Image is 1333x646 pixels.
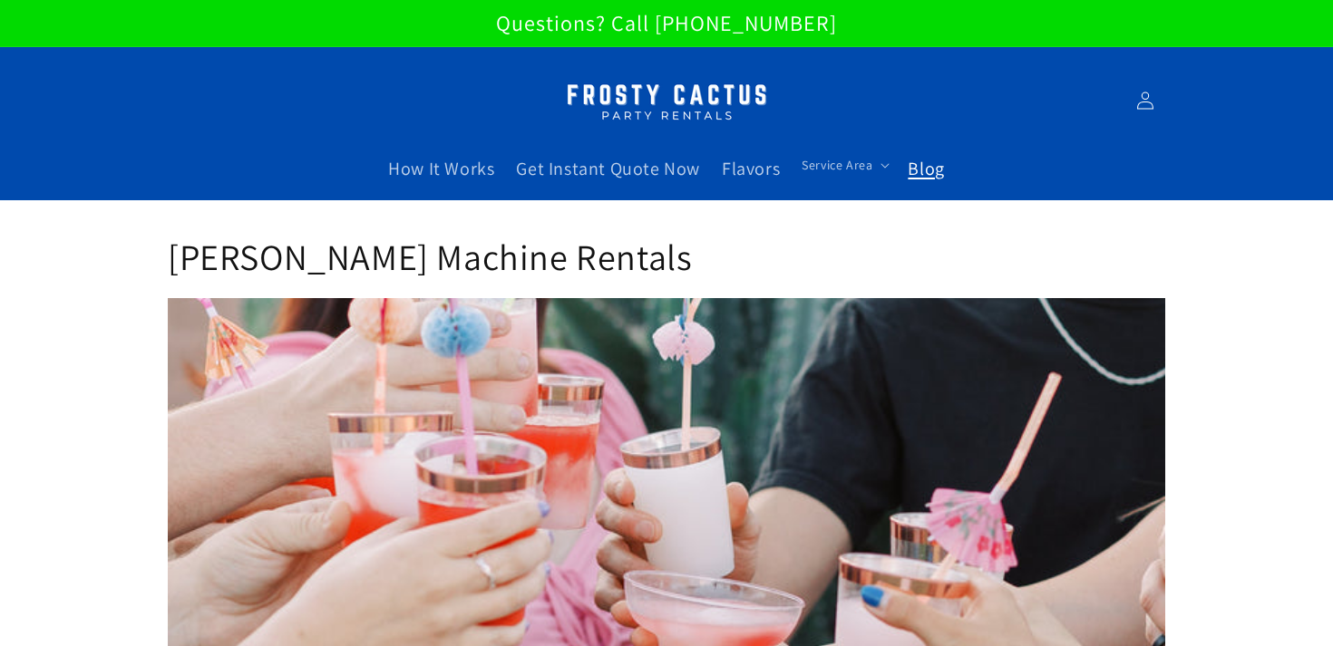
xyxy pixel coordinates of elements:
a: Blog [897,146,955,191]
span: Service Area [802,157,872,173]
span: Flavors [722,157,780,180]
span: Blog [908,157,944,180]
span: How It Works [388,157,494,180]
a: Flavors [711,146,791,191]
h1: [PERSON_NAME] Machine Rentals [168,233,1165,280]
span: Get Instant Quote Now [516,157,700,180]
a: Get Instant Quote Now [505,146,711,191]
a: How It Works [377,146,505,191]
summary: Service Area [791,146,897,184]
img: Margarita Machine Rental in Scottsdale, Phoenix, Tempe, Chandler, Gilbert, Mesa and Maricopa [553,72,780,130]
